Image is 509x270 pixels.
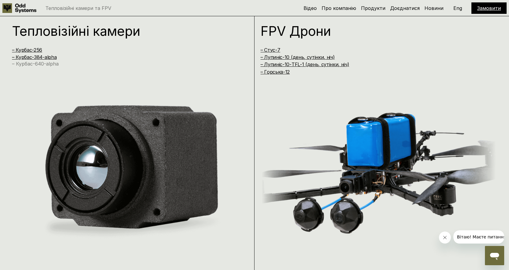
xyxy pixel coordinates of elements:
a: Продукти [361,5,385,11]
a: – Курбас-640-alpha [12,61,59,67]
a: – Лупиніс-10 (день, сутінки, ніч) [261,54,335,60]
a: Новини [424,5,443,11]
span: Вітаю! Маєте питання? [4,4,55,9]
a: Замовити [477,5,501,11]
a: Доєднатися [390,5,420,11]
a: – Стус-7 [261,47,280,53]
a: – Горська-12 [261,69,290,75]
iframe: Кнопка для запуску вікна повідомлень [485,246,504,265]
a: Про компанію [322,5,356,11]
a: – Курбас-256 [12,47,42,53]
h1: Тепловізійні камери [12,24,234,38]
p: Тепловізійні камери та FPV [45,6,111,11]
h1: FPV Дрони [261,24,483,38]
iframe: Повідомлення від компанії [453,230,504,244]
a: Відео [304,5,317,11]
p: Eng [453,6,462,11]
a: – Курбас-384-alpha [12,54,57,60]
iframe: Закрити повідомлення [439,232,451,244]
a: – Лупиніс-10-TFL-1 (день, сутінки, ніч) [261,61,349,67]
